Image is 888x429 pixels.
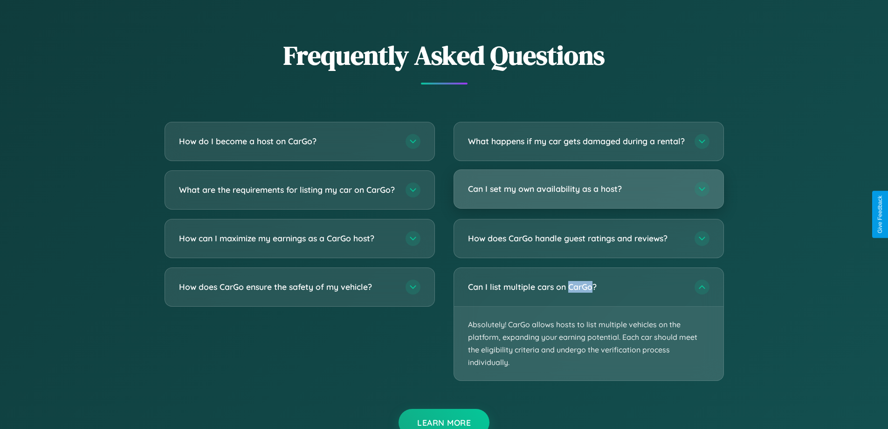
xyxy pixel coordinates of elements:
[179,135,396,147] h3: How do I become a host on CarGo?
[165,37,724,73] h2: Frequently Asked Questions
[179,232,396,244] h3: How can I maximize my earnings as a CarGo host?
[468,135,685,147] h3: What happens if my car gets damaged during a rental?
[468,281,685,293] h3: Can I list multiple cars on CarGo?
[454,307,723,381] p: Absolutely! CarGo allows hosts to list multiple vehicles on the platform, expanding your earning ...
[468,232,685,244] h3: How does CarGo handle guest ratings and reviews?
[179,281,396,293] h3: How does CarGo ensure the safety of my vehicle?
[877,196,883,233] div: Give Feedback
[468,183,685,195] h3: Can I set my own availability as a host?
[179,184,396,196] h3: What are the requirements for listing my car on CarGo?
